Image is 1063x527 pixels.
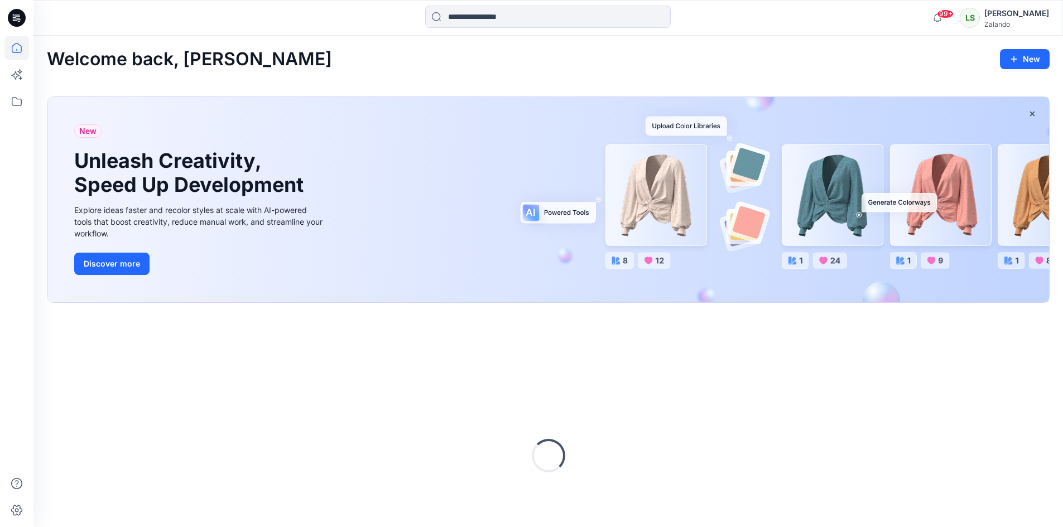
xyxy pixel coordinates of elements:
[74,253,325,275] a: Discover more
[74,204,325,239] div: Explore ideas faster and recolor styles at scale with AI-powered tools that boost creativity, red...
[1000,49,1050,69] button: New
[960,8,980,28] div: LS
[79,124,97,138] span: New
[984,7,1049,20] div: [PERSON_NAME]
[74,253,150,275] button: Discover more
[47,49,332,70] h2: Welcome back, [PERSON_NAME]
[984,20,1049,28] div: Zalando
[74,149,309,197] h1: Unleash Creativity, Speed Up Development
[937,9,954,18] span: 99+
